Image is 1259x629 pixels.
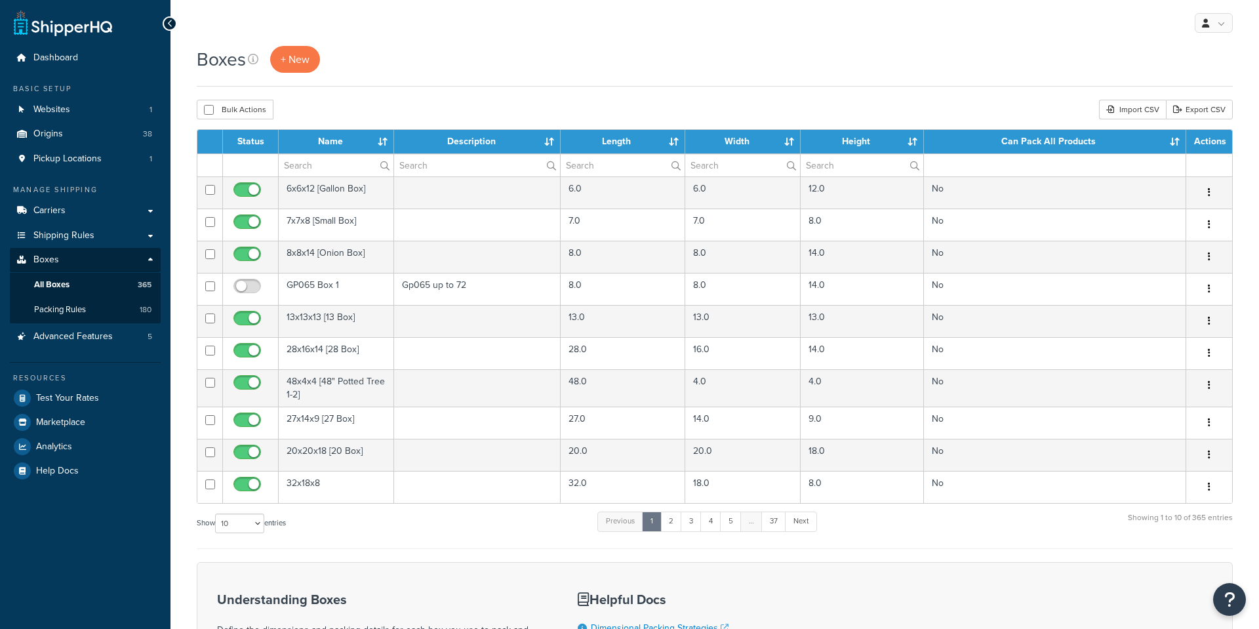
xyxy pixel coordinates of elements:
[10,273,161,297] li: All Boxes
[279,154,393,176] input: Search
[33,52,78,64] span: Dashboard
[394,130,560,153] th: Description : activate to sort column ascending
[700,512,721,531] a: 4
[578,592,784,607] h3: Helpful Docs
[561,176,685,209] td: 6.0
[685,130,801,153] th: Width : activate to sort column ascending
[217,592,545,607] h3: Understanding Boxes
[924,471,1186,503] td: No
[561,337,685,369] td: 28.0
[150,104,152,115] span: 1
[801,439,923,471] td: 18.0
[924,273,1186,305] td: No
[10,184,161,195] div: Manage Shipping
[33,129,63,140] span: Origins
[561,154,685,176] input: Search
[10,325,161,349] a: Advanced Features 5
[279,369,394,407] td: 48x4x4 [48" Potted Tree 1-2]
[561,439,685,471] td: 20.0
[10,248,161,272] a: Boxes
[785,512,817,531] a: Next
[924,369,1186,407] td: No
[720,512,742,531] a: 5
[279,471,394,503] td: 32x18x8
[924,130,1186,153] th: Can Pack All Products : activate to sort column ascending
[924,337,1186,369] td: No
[36,417,85,428] span: Marketplace
[10,325,161,349] li: Advanced Features
[36,466,79,477] span: Help Docs
[561,209,685,241] td: 7.0
[279,176,394,209] td: 6x6x12 [Gallon Box]
[685,337,801,369] td: 16.0
[761,512,786,531] a: 37
[801,369,923,407] td: 4.0
[10,199,161,223] a: Carriers
[10,147,161,171] li: Pickup Locations
[801,209,923,241] td: 8.0
[924,176,1186,209] td: No
[685,305,801,337] td: 13.0
[281,52,310,67] span: + New
[34,279,70,291] span: All Boxes
[1128,510,1233,538] div: Showing 1 to 10 of 365 entries
[10,122,161,146] a: Origins 38
[1099,100,1166,119] div: Import CSV
[34,304,86,315] span: Packing Rules
[801,273,923,305] td: 14.0
[197,514,286,533] label: Show entries
[10,411,161,434] a: Marketplace
[33,254,59,266] span: Boxes
[924,209,1186,241] td: No
[924,305,1186,337] td: No
[10,459,161,483] a: Help Docs
[143,129,152,140] span: 38
[197,100,273,119] button: Bulk Actions
[740,512,763,531] a: …
[36,441,72,453] span: Analytics
[279,130,394,153] th: Name : activate to sort column ascending
[924,241,1186,273] td: No
[279,273,394,305] td: GP065 Box 1
[801,407,923,439] td: 9.0
[33,153,102,165] span: Pickup Locations
[685,439,801,471] td: 20.0
[924,439,1186,471] td: No
[685,471,801,503] td: 18.0
[1186,130,1232,153] th: Actions
[14,10,112,36] a: ShipperHQ Home
[685,241,801,273] td: 8.0
[801,154,923,176] input: Search
[685,273,801,305] td: 8.0
[561,407,685,439] td: 27.0
[279,439,394,471] td: 20x20x18 [20 Box]
[36,393,99,404] span: Test Your Rates
[801,471,923,503] td: 8.0
[10,83,161,94] div: Basic Setup
[10,373,161,384] div: Resources
[150,153,152,165] span: 1
[801,176,923,209] td: 12.0
[561,273,685,305] td: 8.0
[561,130,685,153] th: Length : activate to sort column ascending
[279,337,394,369] td: 28x16x14 [28 Box]
[561,305,685,337] td: 13.0
[148,331,152,342] span: 5
[642,512,662,531] a: 1
[394,154,559,176] input: Search
[685,154,800,176] input: Search
[10,122,161,146] li: Origins
[10,298,161,322] li: Packing Rules
[10,147,161,171] a: Pickup Locations 1
[10,224,161,248] a: Shipping Rules
[197,47,246,72] h1: Boxes
[215,514,264,533] select: Showentries
[10,46,161,70] a: Dashboard
[10,435,161,458] a: Analytics
[685,209,801,241] td: 7.0
[10,386,161,410] a: Test Your Rates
